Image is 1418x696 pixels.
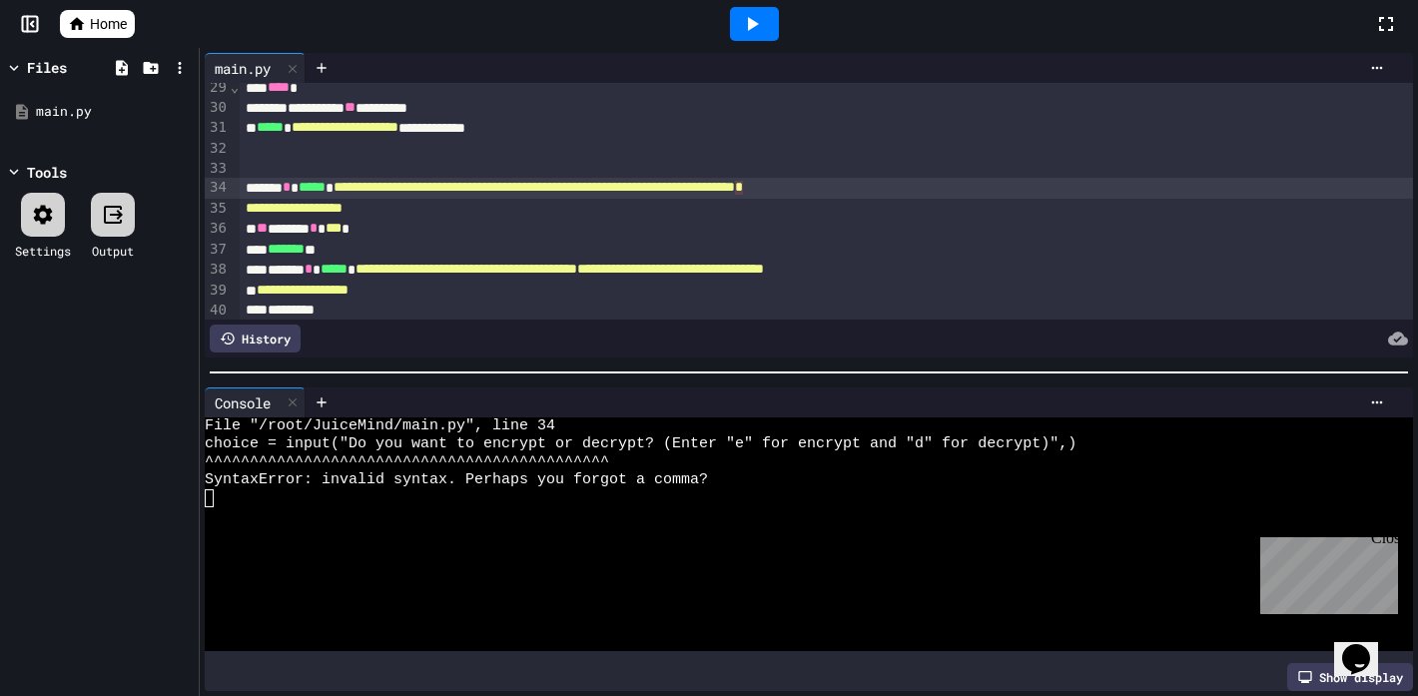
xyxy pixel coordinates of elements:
div: Chat with us now!Close [8,8,138,127]
span: Home [90,14,127,34]
iframe: chat widget [1252,529,1398,614]
div: 29 [205,78,230,98]
div: History [210,325,301,352]
div: 36 [205,219,230,239]
span: ^^^^^^^^^^^^^^^^^^^^^^^^^^^^^^^^^^^^^^^^^^^^^ [205,453,609,471]
div: Console [205,387,306,417]
div: 34 [205,178,230,199]
div: 40 [205,301,230,321]
a: Home [60,10,135,38]
iframe: chat widget [1334,616,1398,676]
div: 30 [205,98,230,118]
div: main.py [205,53,306,83]
div: 31 [205,118,230,138]
span: choice = input("Do you want to encrypt or decrypt? (Enter "e" for encrypt and "d" for decrypt)",) [205,435,1076,453]
span: File "/root/JuiceMind/main.py", line 34 [205,417,555,435]
div: Tools [27,162,67,183]
div: Output [92,242,134,260]
div: Files [27,57,67,78]
span: Fold line [230,79,240,95]
div: 39 [205,281,230,301]
span: SyntaxError: invalid syntax. Perhaps you forgot a comma? [205,471,708,489]
div: 33 [205,159,230,179]
div: 35 [205,199,230,219]
div: Console [205,392,281,413]
div: 32 [205,139,230,159]
div: Show display [1287,663,1413,691]
div: Settings [15,242,71,260]
div: 38 [205,260,230,280]
div: 37 [205,240,230,260]
div: main.py [205,58,281,79]
div: main.py [36,102,192,122]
